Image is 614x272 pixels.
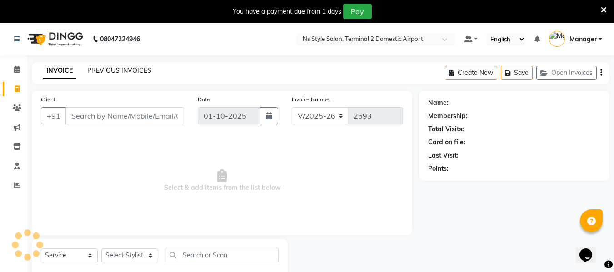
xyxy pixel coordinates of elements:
[549,31,565,47] img: Manager
[292,95,331,104] label: Invoice Number
[100,26,140,52] b: 08047224946
[428,151,459,160] div: Last Visit:
[576,236,605,263] iframe: chat widget
[43,63,76,79] a: INVOICE
[445,66,497,80] button: Create New
[87,66,151,74] a: PREVIOUS INVOICES
[569,35,597,44] span: Manager
[428,98,449,108] div: Name:
[536,66,597,80] button: Open Invoices
[198,95,210,104] label: Date
[165,248,279,262] input: Search or Scan
[428,138,465,147] div: Card on file:
[41,135,403,226] span: Select & add items from the list below
[428,164,449,173] div: Points:
[41,107,66,124] button: +91
[65,107,184,124] input: Search by Name/Mobile/Email/Code
[41,95,55,104] label: Client
[428,111,468,121] div: Membership:
[233,7,341,16] div: You have a payment due from 1 days
[428,124,464,134] div: Total Visits:
[501,66,533,80] button: Save
[343,4,372,19] button: Pay
[23,26,85,52] img: logo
